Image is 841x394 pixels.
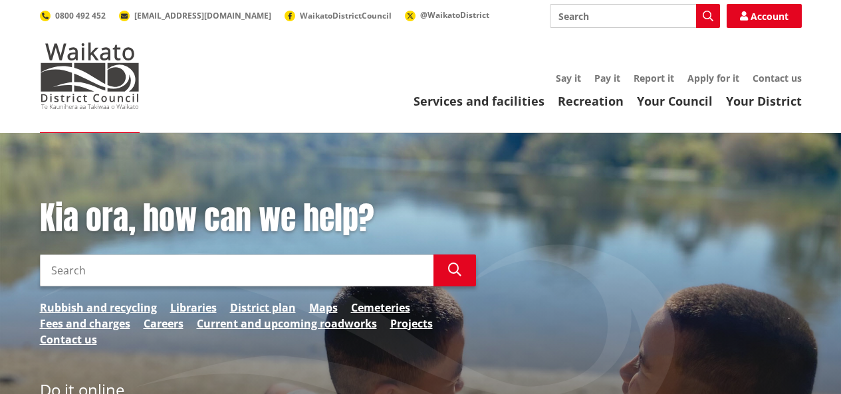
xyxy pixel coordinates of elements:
a: 0800 492 452 [40,10,106,21]
a: Apply for it [687,72,739,84]
a: Recreation [558,93,624,109]
span: 0800 492 452 [55,10,106,21]
a: Projects [390,316,433,332]
input: Search input [40,254,433,286]
a: Careers [144,316,183,332]
a: Maps [309,300,338,316]
a: Your Council [637,93,713,109]
a: @WaikatoDistrict [405,9,489,21]
a: Current and upcoming roadworks [197,316,377,332]
a: [EMAIL_ADDRESS][DOMAIN_NAME] [119,10,271,21]
span: @WaikatoDistrict [420,9,489,21]
a: Services and facilities [414,93,544,109]
a: Say it [556,72,581,84]
a: Pay it [594,72,620,84]
a: Libraries [170,300,217,316]
a: Cemeteries [351,300,410,316]
span: [EMAIL_ADDRESS][DOMAIN_NAME] [134,10,271,21]
a: Report it [634,72,674,84]
span: WaikatoDistrictCouncil [300,10,392,21]
a: Fees and charges [40,316,130,332]
img: Waikato District Council - Te Kaunihera aa Takiwaa o Waikato [40,43,140,109]
input: Search input [550,4,720,28]
h1: Kia ora, how can we help? [40,199,476,238]
a: Contact us [40,332,97,347]
a: WaikatoDistrictCouncil [285,10,392,21]
a: Your District [726,93,802,109]
a: Contact us [753,72,802,84]
a: District plan [230,300,296,316]
a: Rubbish and recycling [40,300,157,316]
a: Account [727,4,802,28]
